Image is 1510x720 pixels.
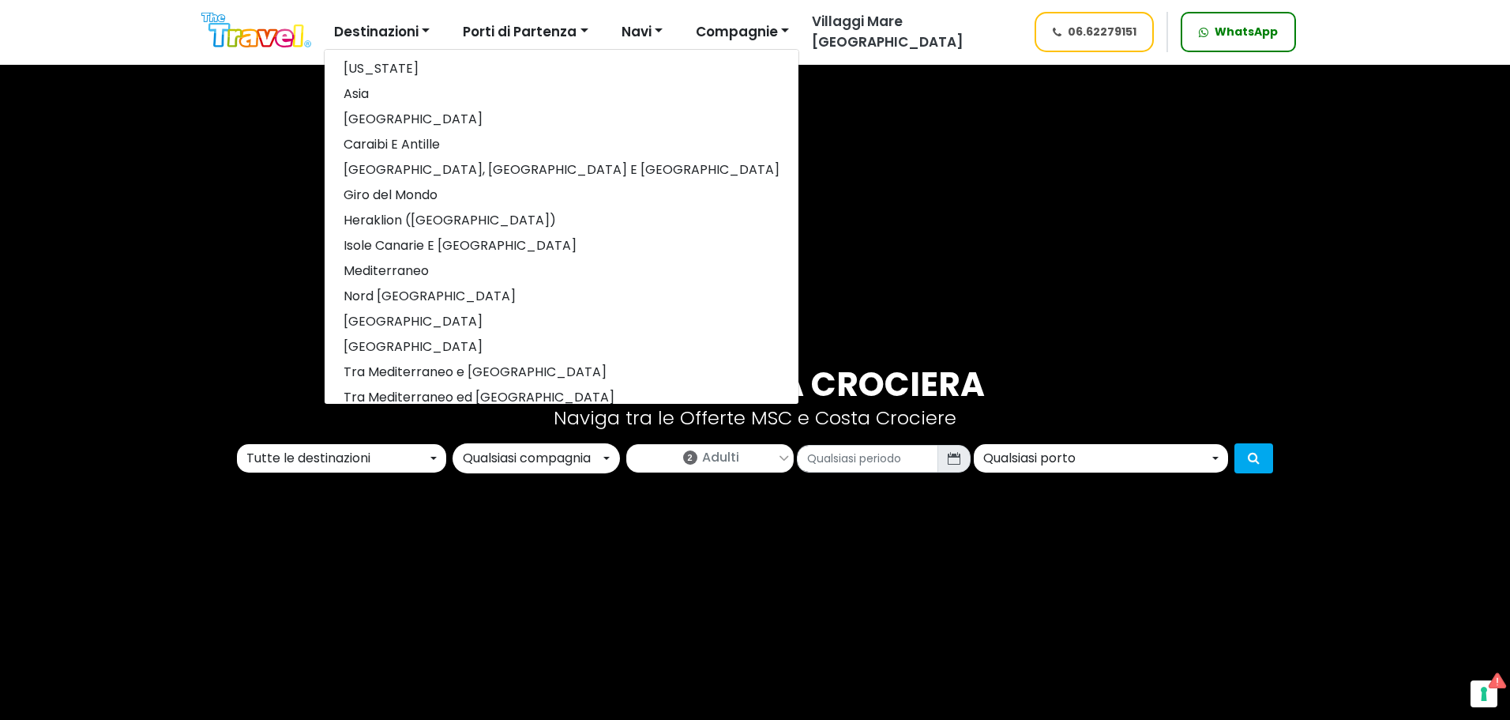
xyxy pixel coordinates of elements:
[1035,12,1155,52] a: 06.62279151
[325,157,798,183] a: [GEOGRAPHIC_DATA], [GEOGRAPHIC_DATA] E [GEOGRAPHIC_DATA]
[246,405,1264,432] p: Naviga tra le Offerte MSC e Costa Crociere
[799,12,1020,52] a: Villaggi Mare [GEOGRAPHIC_DATA]
[325,107,798,132] a: [GEOGRAPHIC_DATA]
[325,284,798,309] a: Nord [GEOGRAPHIC_DATA]
[1068,24,1136,40] span: 06.62279151
[983,449,1209,468] div: Qualsiasi porto
[812,12,963,51] span: Villaggi Mare [GEOGRAPHIC_DATA]
[325,334,798,360] a: [GEOGRAPHIC_DATA]
[797,445,938,473] input: Qualsiasi periodo
[201,13,311,48] img: Logo The Travel
[325,233,798,258] a: Isole Canarie E [GEOGRAPHIC_DATA]
[324,17,440,48] button: Destinazioni
[325,81,798,107] a: Asia
[686,17,799,48] button: Compagnie
[325,208,798,233] a: Heraklion ([GEOGRAPHIC_DATA])
[325,56,798,81] a: [US_STATE]
[453,443,620,473] button: Qualsiasi compagnia
[683,450,697,465] span: 2
[325,132,798,157] a: Caraibi E Antille
[702,448,739,467] span: Adulti
[246,449,427,468] div: Tutte le destinazioni
[325,309,798,334] a: [GEOGRAPHIC_DATA]
[611,17,673,48] button: Navi
[246,365,1264,405] h3: Prenota la tua crociera
[325,183,798,208] a: Giro del Mondo
[325,360,798,385] a: Tra Mediterraneo e [GEOGRAPHIC_DATA]
[453,17,598,48] button: Porti di Partenza
[974,444,1228,473] button: Qualsiasi porto
[237,444,446,473] button: Tutte le destinazioni
[627,445,793,467] a: 2Adulti
[1215,24,1278,40] span: WhatsApp
[325,258,798,284] a: Mediterraneo
[325,385,798,410] a: Tra Mediterraneo ed [GEOGRAPHIC_DATA]
[1181,12,1296,52] a: WhatsApp
[463,449,600,468] div: Qualsiasi compagnia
